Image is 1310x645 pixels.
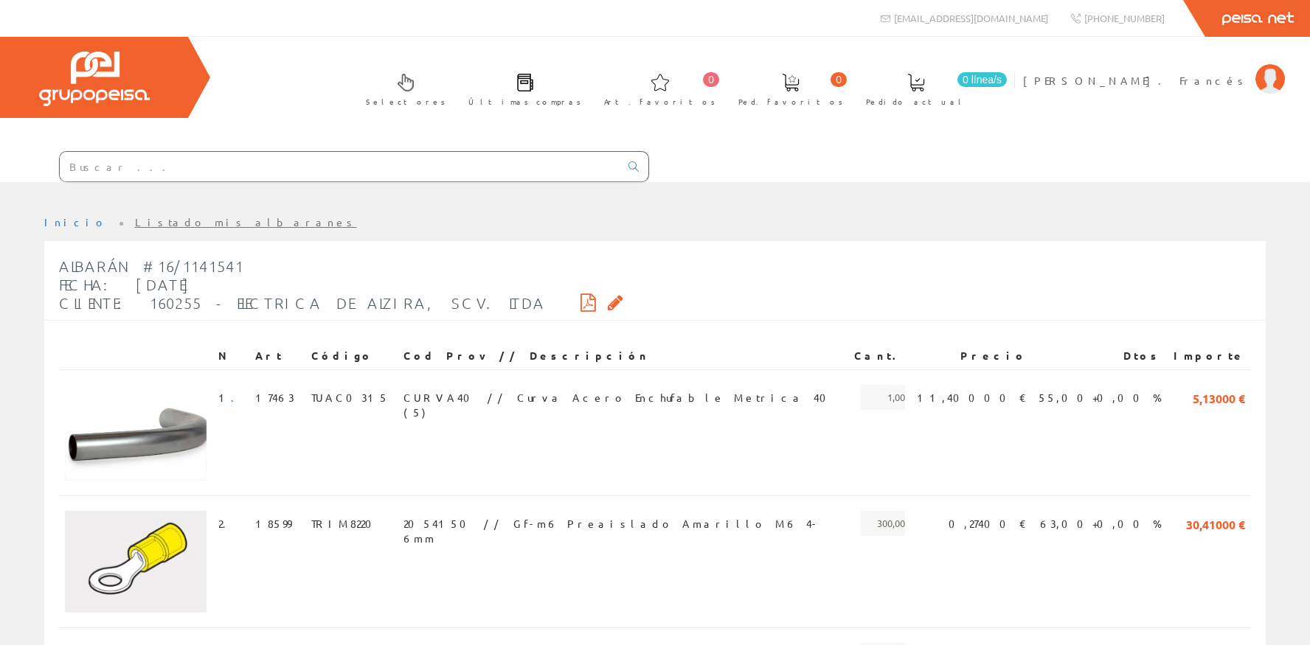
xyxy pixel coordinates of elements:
[866,94,966,109] span: Pedido actual
[311,511,381,536] span: TRIM8220
[65,511,207,613] img: Foto artículo (192x138.66666666667)
[255,385,294,410] span: 17463
[223,517,235,530] a: .
[894,12,1048,24] span: [EMAIL_ADDRESS][DOMAIN_NAME]
[1193,385,1245,410] span: 5,13000 €
[738,94,843,109] span: Ped. favoritos
[135,215,357,229] a: Listado mis albaranes
[44,215,107,229] a: Inicio
[1033,343,1168,369] th: Dtos
[581,297,596,307] i: Descargar PDF
[911,343,1033,369] th: Precio
[249,343,305,369] th: Art
[957,72,1007,87] span: 0 línea/s
[454,61,589,115] a: Últimas compras
[218,385,243,410] span: 1
[255,511,291,536] span: 18599
[218,511,235,536] span: 2
[831,72,847,87] span: 0
[231,391,243,404] a: .
[949,511,1027,536] span: 0,27400 €
[608,297,623,307] i: Solicitar por email copia firmada
[1040,511,1162,536] span: 63,00+0,00 %
[703,72,719,87] span: 0
[65,385,207,481] img: Foto artículo (192x129.85714285714)
[468,94,581,109] span: Últimas compras
[351,61,453,115] a: Selectores
[60,152,620,181] input: Buscar ...
[848,343,911,369] th: Cant.
[1023,73,1248,88] span: [PERSON_NAME]. Francés
[212,343,249,369] th: N
[403,511,842,536] span: 2054150 // Gf-m6 Preaislado Amarillo M6 4-6mm
[403,385,842,410] span: CURVA40 // Curva Acero Enchufable Metrica 40 (5)
[1023,61,1285,75] a: [PERSON_NAME]. Francés
[861,511,905,536] span: 300,00
[1039,385,1162,410] span: 55,00+0,00 %
[861,385,905,410] span: 1,00
[398,343,848,369] th: Cod Prov // Descripción
[366,94,446,109] span: Selectores
[604,94,715,109] span: Art. favoritos
[311,385,389,410] span: TUAC0315
[917,385,1027,410] span: 11,40000 €
[1168,343,1251,369] th: Importe
[59,257,545,312] span: Albarán #16/1141541 Fecha: [DATE] Cliente: 160255 - ELECTRICA DE ALZIRA, SCV. LTDA
[305,343,398,369] th: Código
[1186,511,1245,536] span: 30,41000 €
[39,52,150,106] img: Grupo Peisa
[1084,12,1165,24] span: [PHONE_NUMBER]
